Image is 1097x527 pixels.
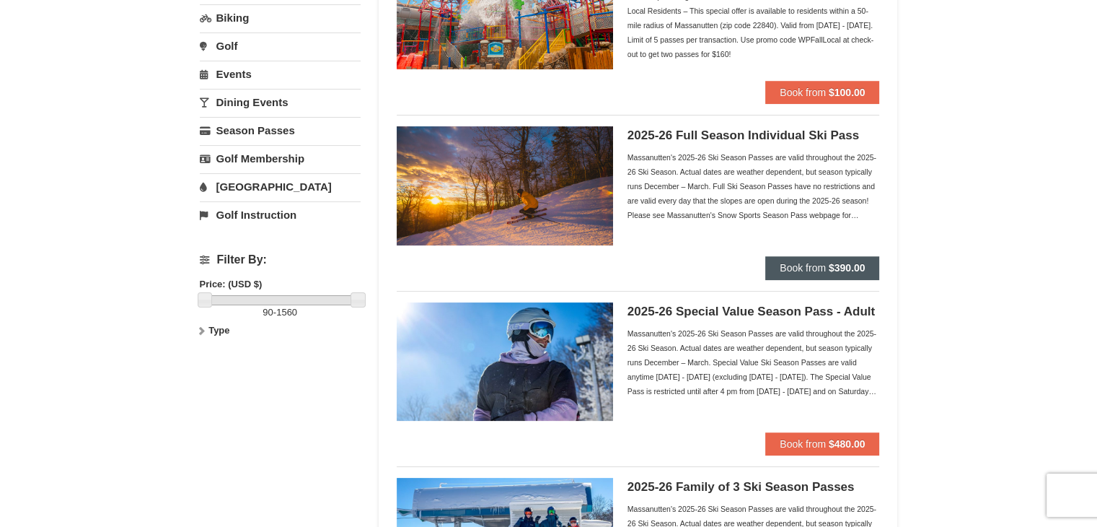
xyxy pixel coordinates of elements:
[397,126,613,245] img: 6619937-208-2295c65e.jpg
[627,129,880,143] h5: 2025-26 Full Season Individual Ski Pass
[765,256,879,279] button: Book from $390.00
[780,262,826,274] span: Book from
[780,438,826,450] span: Book from
[200,61,361,87] a: Events
[829,438,865,450] strong: $480.00
[829,262,865,274] strong: $390.00
[263,307,273,318] span: 90
[200,253,361,266] h4: Filter By:
[765,432,879,456] button: Book from $480.00
[200,279,263,289] strong: Price: (USD $)
[200,305,361,320] label: -
[829,87,865,98] strong: $100.00
[627,150,880,222] div: Massanutten's 2025-26 Ski Season Passes are valid throughout the 2025-26 Ski Season. Actual dates...
[200,201,361,228] a: Golf Instruction
[200,32,361,59] a: Golf
[627,305,880,319] h5: 2025-26 Special Value Season Pass - Adult
[397,302,613,421] img: 6619937-198-dda1df27.jpg
[627,480,880,495] h5: 2025-26 Family of 3 Ski Season Passes
[276,307,297,318] span: 1560
[200,145,361,172] a: Golf Membership
[627,326,880,398] div: Massanutten's 2025-26 Ski Season Passes are valid throughout the 2025-26 Ski Season. Actual dates...
[208,325,229,336] strong: Type
[200,89,361,116] a: Dining Events
[200,4,361,31] a: Biking
[780,87,826,98] span: Book from
[200,173,361,200] a: [GEOGRAPHIC_DATA]
[200,117,361,144] a: Season Passes
[765,81,879,104] button: Book from $100.00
